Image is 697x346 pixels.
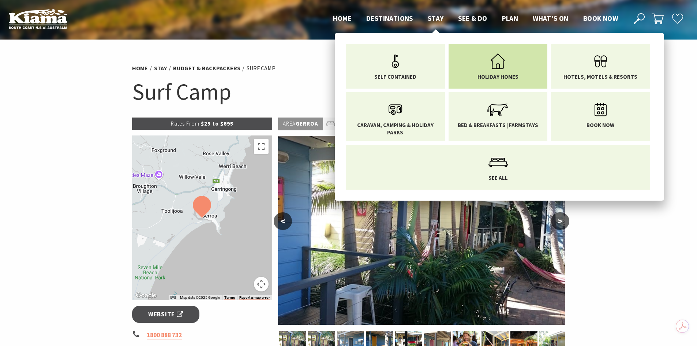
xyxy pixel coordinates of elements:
[132,118,273,130] p: $25 to $695
[533,14,569,23] span: What’s On
[458,122,538,129] span: Bed & Breakfasts | Farmstays
[283,120,296,127] span: Area
[180,295,220,300] span: Map data ©2025 Google
[173,64,240,72] a: Budget & backpackers
[254,139,269,154] button: Toggle fullscreen view
[477,73,518,81] span: Holiday Homes
[147,331,182,339] a: 1800 888 732
[132,306,200,323] a: Website
[278,118,323,130] p: Gerroa
[148,309,183,319] span: Website
[374,73,416,81] span: Self Contained
[326,13,625,25] nav: Main Menu
[9,9,67,29] img: Kiama Logo
[351,122,439,136] span: Caravan, Camping & Holiday Parks
[551,212,569,230] button: >
[132,77,565,107] h1: Surf Camp
[587,122,614,129] span: Book now
[247,64,276,73] li: Surf Camp
[563,73,637,81] span: Hotels, Motels & Resorts
[366,14,413,23] span: Destinations
[154,64,167,72] a: Stay
[132,64,148,72] a: Home
[224,295,235,300] a: Terms (opens in new tab)
[254,277,269,291] button: Map camera controls
[502,14,518,23] span: Plan
[488,174,508,182] span: See All
[171,120,201,127] span: Rates From:
[134,291,158,300] img: Google
[239,295,270,300] a: Report a map error
[170,295,176,300] button: Keyboard shortcuts
[458,14,487,23] span: See & Do
[333,14,352,23] span: Home
[583,14,618,23] span: Book now
[134,291,158,300] a: Click to see this area on Google Maps
[274,212,292,230] button: <
[428,14,444,23] span: Stay
[278,136,565,325] img: Surf cabins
